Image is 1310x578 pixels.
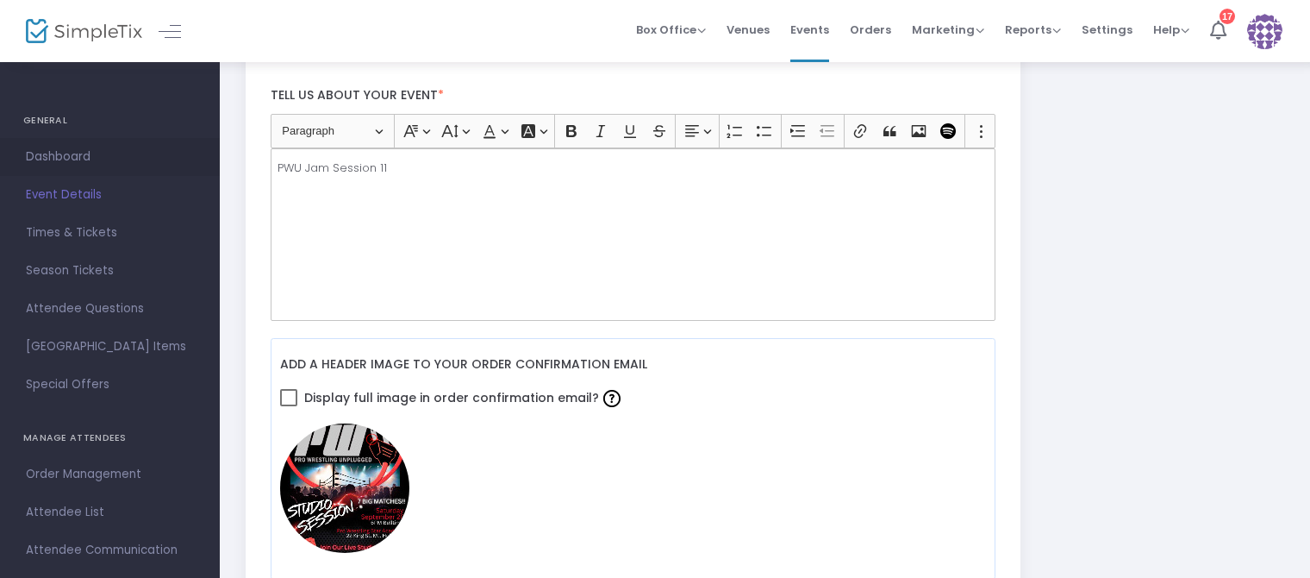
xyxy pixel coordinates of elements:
[636,22,706,38] span: Box Office
[262,79,1004,114] label: Tell us about your event
[26,222,194,244] span: Times & Tickets
[1082,8,1132,52] span: Settings
[280,348,647,383] label: Add a header image to your order confirmation email
[280,424,409,553] img: flyer01.jpg
[1005,22,1061,38] span: Reports
[603,390,621,407] img: question-mark
[790,8,829,52] span: Events
[26,463,194,486] span: Order Management
[26,374,194,396] span: Special Offers
[850,8,891,52] span: Orders
[1220,9,1235,24] div: 17
[274,118,390,145] button: Paragraph
[26,501,194,524] span: Attendee List
[304,383,625,412] span: Display full image in order confirmation email?
[1153,22,1189,38] span: Help
[278,160,988,177] p: PWU Jam Session 11
[727,8,770,52] span: Venues
[26,260,194,282] span: Season Tickets
[26,298,194,320] span: Attendee Questions
[26,184,194,206] span: Event Details
[271,148,996,321] div: Rich Text Editor, main
[26,336,194,358] span: [GEOGRAPHIC_DATA] Items
[282,121,371,141] span: Paragraph
[26,146,194,168] span: Dashboard
[26,539,194,562] span: Attendee Communication
[912,22,984,38] span: Marketing
[23,104,196,138] h4: GENERAL
[271,114,996,148] div: Editor toolbar
[23,421,196,455] h4: MANAGE ATTENDEES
